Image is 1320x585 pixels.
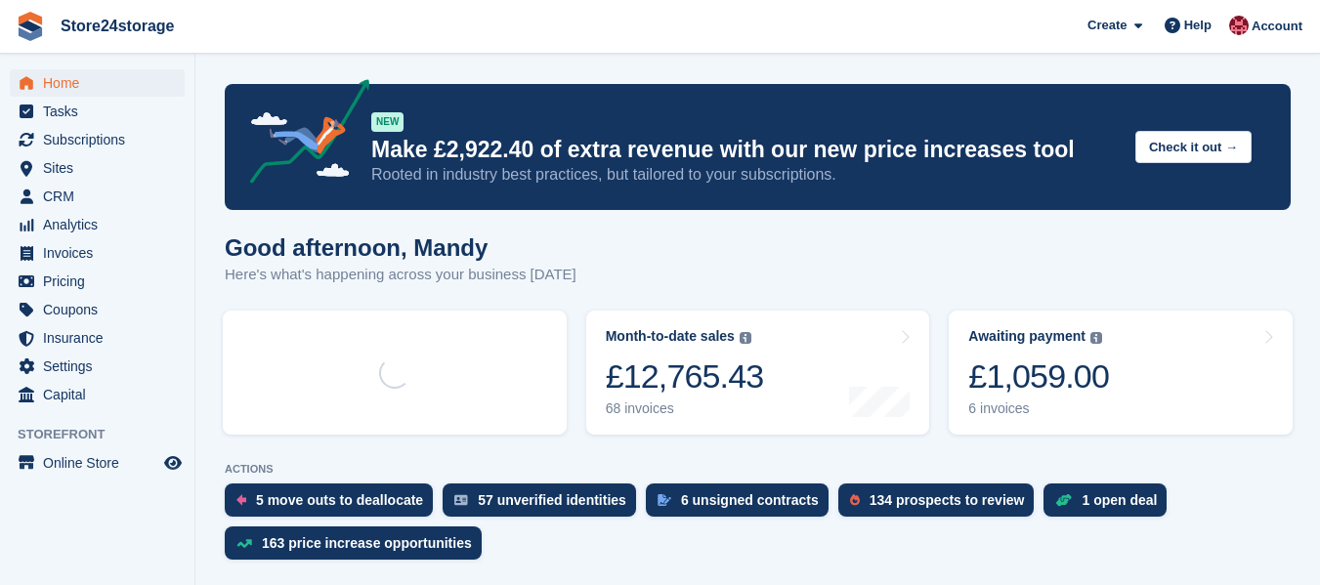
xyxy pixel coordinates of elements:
[10,126,185,153] a: menu
[1082,492,1157,508] div: 1 open deal
[1135,131,1252,163] button: Check it out →
[16,12,45,41] img: stora-icon-8386f47178a22dfd0bd8f6a31ec36ba5ce8667c1dd55bd0f319d3a0aa187defe.svg
[10,183,185,210] a: menu
[740,332,751,344] img: icon-info-grey-7440780725fd019a000dd9b08b2336e03edf1995a4989e88bcd33f0948082b44.svg
[43,239,160,267] span: Invoices
[1055,493,1072,507] img: deal-1b604bf984904fb50ccaf53a9ad4b4a5d6e5aea283cecdc64d6e3604feb123c2.svg
[43,98,160,125] span: Tasks
[949,311,1293,435] a: Awaiting payment £1,059.00 6 invoices
[18,425,194,444] span: Storefront
[10,69,185,97] a: menu
[850,494,860,506] img: prospect-51fa495bee0391a8d652442698ab0144808aea92771e9ea1ae160a38d050c398.svg
[236,494,246,506] img: move_outs_to_deallocate_icon-f764333ba52eb49d3ac5e1228854f67142a1ed5810a6f6cc68b1a99e826820c5.svg
[10,154,185,182] a: menu
[454,494,468,506] img: verify_identity-adf6edd0f0f0b5bbfe63781bf79b02c33cf7c696d77639b501bdc392416b5a36.svg
[43,449,160,477] span: Online Store
[1252,17,1302,36] span: Account
[43,381,160,408] span: Capital
[1184,16,1212,35] span: Help
[256,492,423,508] div: 5 move outs to deallocate
[646,483,838,526] a: 6 unsigned contracts
[43,296,160,323] span: Coupons
[968,356,1109,397] div: £1,059.00
[478,492,626,508] div: 57 unverified identities
[968,400,1109,417] div: 6 invoices
[1229,16,1249,35] img: Mandy Huges
[43,126,160,153] span: Subscriptions
[371,136,1120,164] p: Make £2,922.40 of extra revenue with our new price increases tool
[681,492,819,508] div: 6 unsigned contracts
[606,356,764,397] div: £12,765.43
[10,449,185,477] a: menu
[225,526,491,569] a: 163 price increase opportunities
[10,98,185,125] a: menu
[10,353,185,380] a: menu
[43,69,160,97] span: Home
[53,10,183,42] a: Store24storage
[1043,483,1176,526] a: 1 open deal
[1087,16,1127,35] span: Create
[10,381,185,408] a: menu
[234,79,370,190] img: price-adjustments-announcement-icon-8257ccfd72463d97f412b2fc003d46551f7dbcb40ab6d574587a9cd5c0d94...
[10,239,185,267] a: menu
[43,324,160,352] span: Insurance
[225,264,576,286] p: Here's what's happening across your business [DATE]
[161,451,185,475] a: Preview store
[236,539,252,548] img: price_increase_opportunities-93ffe204e8149a01c8c9dc8f82e8f89637d9d84a8eef4429ea346261dce0b2c0.svg
[658,494,671,506] img: contract_signature_icon-13c848040528278c33f63329250d36e43548de30e8caae1d1a13099fd9432cc5.svg
[1090,332,1102,344] img: icon-info-grey-7440780725fd019a000dd9b08b2336e03edf1995a4989e88bcd33f0948082b44.svg
[225,234,576,261] h1: Good afternoon, Mandy
[606,400,764,417] div: 68 invoices
[586,311,930,435] a: Month-to-date sales £12,765.43 68 invoices
[968,328,1086,345] div: Awaiting payment
[443,483,646,526] a: 57 unverified identities
[371,112,404,132] div: NEW
[371,164,1120,186] p: Rooted in industry best practices, but tailored to your subscriptions.
[43,268,160,295] span: Pricing
[262,535,472,551] div: 163 price increase opportunities
[225,463,1291,476] p: ACTIONS
[606,328,735,345] div: Month-to-date sales
[10,324,185,352] a: menu
[43,154,160,182] span: Sites
[43,183,160,210] span: CRM
[10,211,185,238] a: menu
[225,483,443,526] a: 5 move outs to deallocate
[43,211,160,238] span: Analytics
[838,483,1044,526] a: 134 prospects to review
[10,296,185,323] a: menu
[10,268,185,295] a: menu
[870,492,1025,508] div: 134 prospects to review
[43,353,160,380] span: Settings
